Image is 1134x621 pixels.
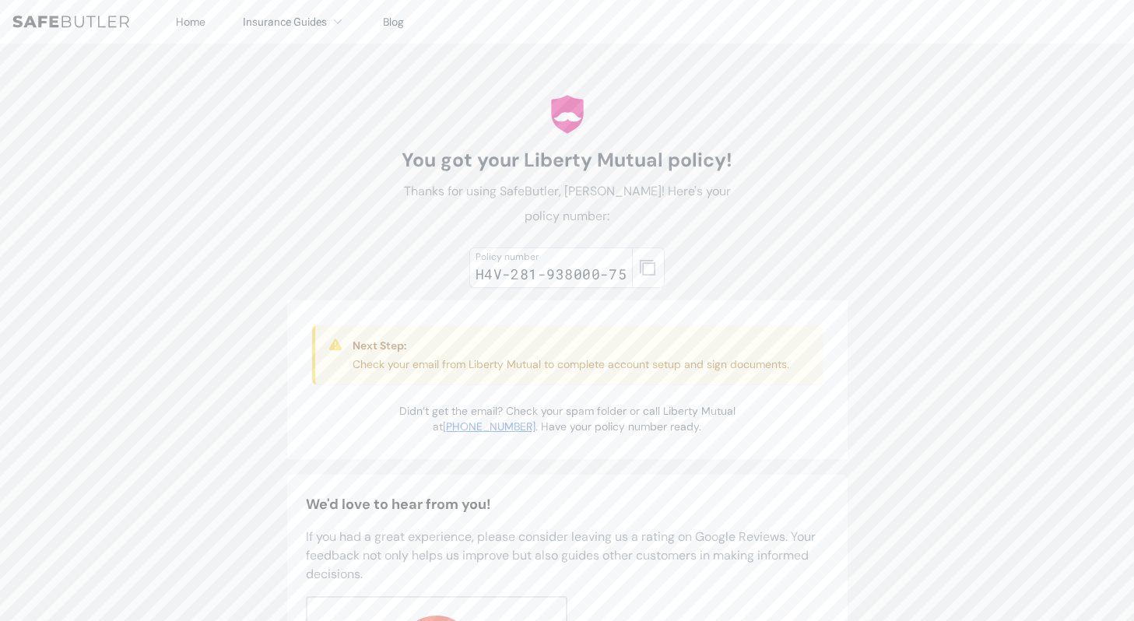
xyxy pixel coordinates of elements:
h1: You got your Liberty Mutual policy! [393,148,742,173]
button: Insurance Guides [243,12,346,31]
img: SafeButler Text Logo [12,16,129,28]
h2: We'd love to hear from you! [306,493,829,515]
div: Policy number [476,251,627,263]
p: If you had a great experience, please consider leaving us a rating on Google Reviews. Your feedba... [306,528,829,584]
a: Blog [383,15,404,29]
p: Thanks for using SafeButler, [PERSON_NAME]! Here's your policy number: [393,179,742,229]
a: [PHONE_NUMBER] [443,419,535,433]
p: Didn’t get the email? Check your spam folder or call Liberty Mutual at . Have your policy number ... [393,403,742,434]
p: Check your email from Liberty Mutual to complete account setup and sign documents. [353,356,789,372]
div: H4V-281-938000-75 [476,263,627,285]
h3: Next Step: [353,338,789,353]
a: Home [176,15,205,29]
